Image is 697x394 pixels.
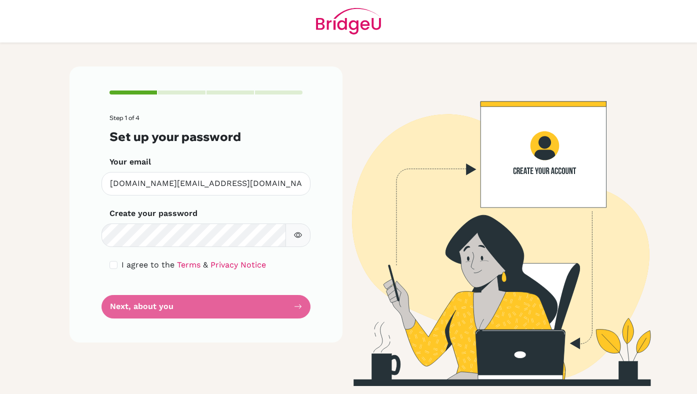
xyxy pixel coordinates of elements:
label: Your email [109,156,151,168]
h3: Set up your password [109,129,302,144]
label: Create your password [109,207,197,219]
a: Privacy Notice [210,260,266,269]
span: I agree to the [121,260,174,269]
span: Step 1 of 4 [109,114,139,121]
span: & [203,260,208,269]
input: Insert your email* [101,172,310,195]
a: Terms [177,260,200,269]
